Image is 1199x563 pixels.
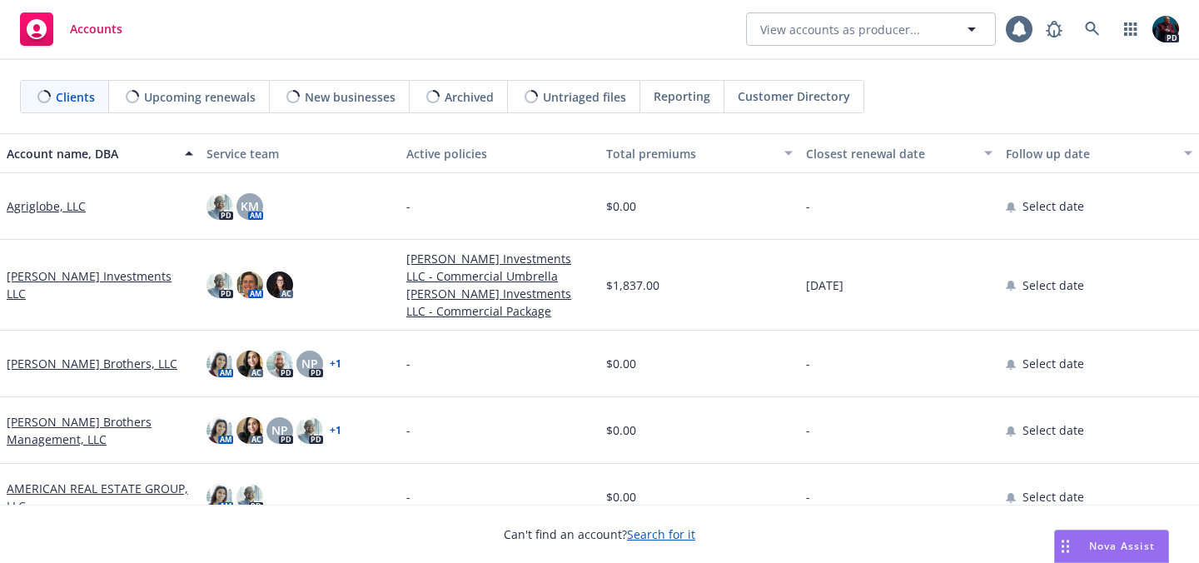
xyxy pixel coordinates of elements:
a: AMERICAN REAL ESTATE GROUP, LLC [7,480,193,515]
span: Upcoming renewals [144,88,256,106]
span: Untriaged files [543,88,626,106]
span: - [806,197,810,215]
span: Select date [1022,197,1084,215]
span: Accounts [70,22,122,36]
a: [PERSON_NAME] Brothers Management, LLC [7,413,193,448]
span: Can't find an account? [504,526,695,543]
div: Drag to move [1055,531,1076,562]
span: - [406,421,410,439]
button: Follow up date [999,133,1199,173]
span: KM [241,197,259,215]
span: $0.00 [606,488,636,506]
span: Select date [1022,277,1084,294]
div: Follow up date [1006,145,1174,162]
span: Clients [56,88,95,106]
span: View accounts as producer... [760,21,920,38]
img: photo [236,484,263,511]
button: Nova Assist [1054,530,1169,563]
span: Archived [445,88,494,106]
span: $0.00 [606,421,636,439]
img: photo [206,272,233,298]
button: Service team [200,133,400,173]
div: Closest renewal date [806,145,974,162]
button: View accounts as producer... [746,12,996,46]
img: photo [266,272,293,298]
span: $0.00 [606,355,636,372]
img: photo [206,417,233,444]
img: photo [236,417,263,444]
img: photo [206,351,233,377]
span: NP [301,355,318,372]
a: Accounts [13,6,129,52]
span: Select date [1022,488,1084,506]
a: [PERSON_NAME] Investments LLC - Commercial Package [406,285,593,320]
span: Nova Assist [1089,539,1155,553]
a: Agriglobe, LLC [7,197,86,215]
a: Search for it [627,526,695,542]
a: Switch app [1114,12,1147,46]
img: photo [236,272,263,298]
button: Total premiums [599,133,799,173]
button: Closest renewal date [799,133,999,173]
a: [PERSON_NAME] Investments LLC - Commercial Umbrella [406,250,593,285]
span: Customer Directory [738,87,850,105]
img: photo [1152,16,1179,42]
img: photo [206,193,233,220]
a: Search [1076,12,1109,46]
span: - [406,488,410,506]
span: Select date [1022,355,1084,372]
span: Reporting [654,87,710,105]
a: + 1 [330,426,341,436]
a: [PERSON_NAME] Investments LLC [7,267,193,302]
div: Total premiums [606,145,774,162]
a: + 1 [330,359,341,369]
div: Service team [206,145,393,162]
span: [DATE] [806,277,843,294]
a: Report a Bug [1037,12,1071,46]
span: Select date [1022,421,1084,439]
div: Account name, DBA [7,145,175,162]
button: Active policies [400,133,599,173]
span: - [406,197,410,215]
div: Active policies [406,145,593,162]
span: $0.00 [606,197,636,215]
a: [PERSON_NAME] Brothers, LLC [7,355,177,372]
span: NP [271,421,288,439]
span: - [806,355,810,372]
span: - [406,355,410,372]
img: photo [266,351,293,377]
img: photo [236,351,263,377]
span: New businesses [305,88,396,106]
span: - [806,421,810,439]
span: $1,837.00 [606,277,659,294]
img: photo [206,484,233,511]
span: - [806,488,810,506]
img: photo [296,417,323,444]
